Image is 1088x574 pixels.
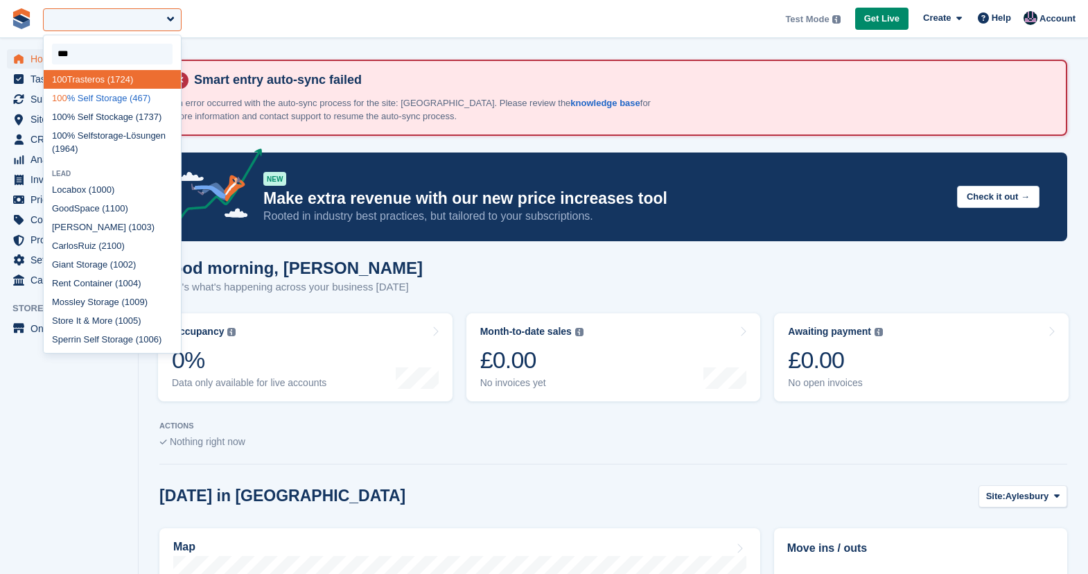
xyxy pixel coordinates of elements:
[44,126,181,159] div: % Selfstorage-Lösungen (1964)
[864,12,900,26] span: Get Live
[30,230,114,250] span: Protection
[113,259,128,270] span: 100
[125,297,140,307] span: 100
[986,489,1006,503] span: Site:
[159,259,423,277] h1: Good morning, [PERSON_NAME]
[159,421,1067,430] p: ACTIONS
[118,315,133,326] span: 100
[7,49,131,69] a: menu
[44,107,181,126] div: % Self Stockage (1737)
[787,540,1054,557] h2: Move ins / outs
[1039,12,1076,26] span: Account
[7,250,131,270] a: menu
[107,241,122,251] span: 100
[139,334,154,345] span: 100
[7,230,131,250] a: menu
[466,313,761,401] a: Month-to-date sales £0.00 No invoices yet
[44,218,181,236] div: [PERSON_NAME] ( 3)
[30,150,114,169] span: Analytics
[172,377,326,389] div: Data only available for live accounts
[118,278,133,288] span: 100
[30,210,114,229] span: Coupons
[173,541,195,553] h2: Map
[832,15,841,24] img: icon-info-grey-7440780725fd019a000dd9b08b2336e03edf1995a4989e88bcd33f0948082b44.svg
[44,180,181,199] div: Locabox ( 0)
[91,184,107,195] span: 100
[263,189,946,209] p: Make extra revenue with our new price increases tool
[7,170,131,189] a: menu
[979,485,1067,508] button: Site: Aylesbury
[159,440,167,445] img: blank_slate_check_icon-ba018cac091ee9be17c0a81a6c232d5eb81de652e7a59be601be346b1b6ddf79.svg
[788,377,883,389] div: No open invoices
[52,112,67,122] span: 100
[7,150,131,169] a: menu
[159,487,405,505] h2: [DATE] in [GEOGRAPHIC_DATA]
[159,279,423,295] p: Here's what's happening across your business [DATE]
[158,313,453,401] a: Occupancy 0% Data only available for live accounts
[480,377,584,389] div: No invoices yet
[7,130,131,149] a: menu
[774,313,1069,401] a: Awaiting payment £0.00 No open invoices
[30,69,114,89] span: Tasks
[44,274,181,293] div: Rent Container ( 4)
[1006,489,1048,503] span: Aylesbury
[30,270,114,290] span: Capital
[44,170,181,177] div: Lead
[30,49,114,69] span: Home
[44,199,181,218] div: GoodSpace (1 )
[52,93,67,103] span: 100
[7,89,131,109] a: menu
[44,70,181,89] div: Trasteros (1724)
[957,186,1039,209] button: Check it out →
[188,72,1055,88] h4: Smart entry auto-sync failed
[855,8,909,31] a: Get Live
[166,148,263,227] img: price-adjustments-announcement-icon-8257ccfd72463d97f412b2fc003d46551f7dbcb40ab6d574587a9cd5c0d94...
[52,74,67,85] span: 100
[30,130,114,149] span: CRM
[7,270,131,290] a: menu
[7,69,131,89] a: menu
[30,190,114,209] span: Pricing
[52,130,67,141] span: 100
[44,89,181,107] div: % Self Storage (467)
[788,326,871,338] div: Awaiting payment
[30,319,114,338] span: Online Store
[7,319,131,338] a: menu
[30,170,114,189] span: Invoices
[12,302,138,315] span: Storefront
[44,255,181,274] div: Giant Storage ( 2)
[172,96,657,123] p: An error occurred with the auto-sync process for the site: [GEOGRAPHIC_DATA]. Please review the f...
[30,250,114,270] span: Settings
[923,11,951,25] span: Create
[172,326,224,338] div: Occupancy
[170,436,245,447] span: Nothing right now
[1024,11,1037,25] img: Oliver Bruce
[227,328,236,336] img: icon-info-grey-7440780725fd019a000dd9b08b2336e03edf1995a4989e88bcd33f0948082b44.svg
[875,328,883,336] img: icon-info-grey-7440780725fd019a000dd9b08b2336e03edf1995a4989e88bcd33f0948082b44.svg
[480,346,584,374] div: £0.00
[11,8,32,29] img: stora-icon-8386f47178a22dfd0bd8f6a31ec36ba5ce8667c1dd55bd0f319d3a0aa187defe.svg
[44,293,181,311] div: Mossley Storage ( 9)
[7,210,131,229] a: menu
[110,203,125,214] span: 100
[30,110,114,129] span: Sites
[44,236,181,255] div: CarlosRuiz (2 )
[785,12,829,26] span: Test Mode
[263,209,946,224] p: Rooted in industry best practices, but tailored to your subscriptions.
[172,346,326,374] div: 0%
[992,11,1011,25] span: Help
[44,311,181,330] div: Store It & More ( 5)
[44,330,181,349] div: Sperrin Self Storage ( 6)
[7,190,131,209] a: menu
[132,222,147,232] span: 100
[575,328,584,336] img: icon-info-grey-7440780725fd019a000dd9b08b2336e03edf1995a4989e88bcd33f0948082b44.svg
[7,110,131,129] a: menu
[570,98,640,108] a: knowledge base
[263,172,286,186] div: NEW
[788,346,883,374] div: £0.00
[30,89,114,109] span: Subscriptions
[480,326,572,338] div: Month-to-date sales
